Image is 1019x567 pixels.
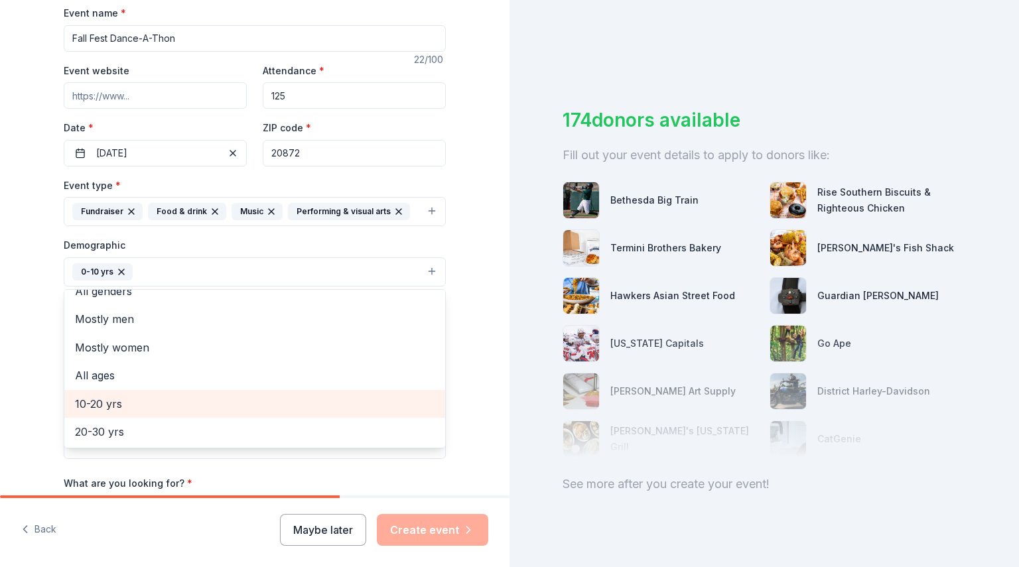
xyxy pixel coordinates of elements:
[75,310,435,328] span: Mostly men
[75,367,435,384] span: All ages
[75,395,435,412] span: 10-20 yrs
[64,289,446,448] div: 0-10 yrs
[64,257,446,286] button: 0-10 yrs
[75,423,435,440] span: 20-30 yrs
[75,283,435,300] span: All genders
[72,263,133,281] div: 0-10 yrs
[75,339,435,356] span: Mostly women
